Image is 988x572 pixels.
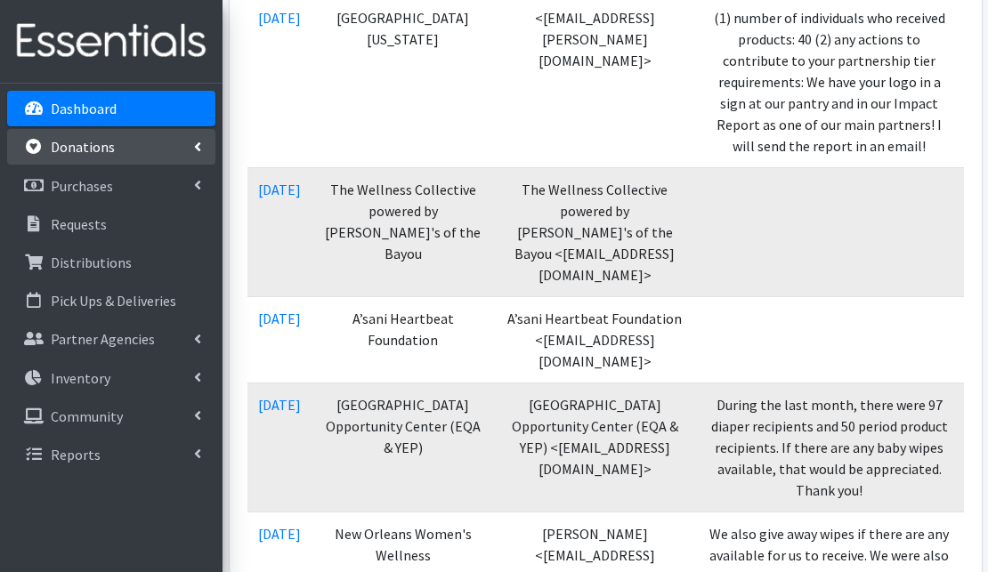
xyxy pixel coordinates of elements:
[51,407,123,425] p: Community
[312,383,495,512] td: [GEOGRAPHIC_DATA] Opportunity Center (EQA & YEP)
[51,292,176,310] p: Pick Ups & Deliveries
[7,129,215,165] a: Donations
[51,215,107,233] p: Requests
[495,383,695,512] td: [GEOGRAPHIC_DATA] Opportunity Center (EQA & YEP) <[EMAIL_ADDRESS][DOMAIN_NAME]>
[7,91,215,126] a: Dashboard
[7,321,215,357] a: Partner Agencies
[258,181,301,198] a: [DATE]
[258,9,301,27] a: [DATE]
[258,525,301,543] a: [DATE]
[51,446,101,463] p: Reports
[51,177,113,195] p: Purchases
[495,168,695,297] td: The Wellness Collective powered by [PERSON_NAME]'s of the Bayou <[EMAIL_ADDRESS][DOMAIN_NAME]>
[258,310,301,327] a: [DATE]
[7,206,215,242] a: Requests
[7,168,215,204] a: Purchases
[7,245,215,280] a: Distributions
[312,297,495,383] td: A’sani Heartbeat Foundation
[695,383,964,512] td: During the last month, there were 97 diaper recipients and 50 period product recipients. If there...
[258,396,301,414] a: [DATE]
[51,100,117,117] p: Dashboard
[51,254,132,271] p: Distributions
[51,330,155,348] p: Partner Agencies
[7,360,215,396] a: Inventory
[7,399,215,434] a: Community
[51,138,115,156] p: Donations
[7,283,215,318] a: Pick Ups & Deliveries
[312,168,495,297] td: The Wellness Collective powered by [PERSON_NAME]'s of the Bayou
[7,12,215,71] img: HumanEssentials
[51,369,110,387] p: Inventory
[7,437,215,472] a: Reports
[495,297,695,383] td: A’sani Heartbeat Foundation <[EMAIL_ADDRESS][DOMAIN_NAME]>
